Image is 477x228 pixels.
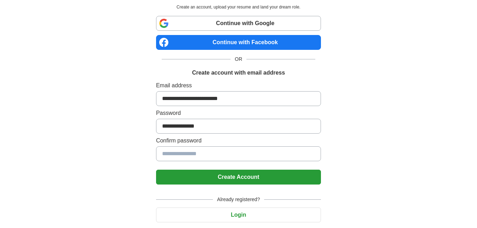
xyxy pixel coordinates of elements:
h1: Create account with email address [192,69,285,77]
button: Login [156,207,321,222]
a: Continue with Facebook [156,35,321,50]
label: Password [156,109,321,117]
span: Already registered? [213,196,264,203]
label: Email address [156,81,321,90]
a: Continue with Google [156,16,321,31]
a: Login [156,212,321,218]
p: Create an account, upload your resume and land your dream role. [157,4,320,10]
button: Create Account [156,170,321,185]
span: OR [231,55,246,63]
label: Confirm password [156,136,321,145]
